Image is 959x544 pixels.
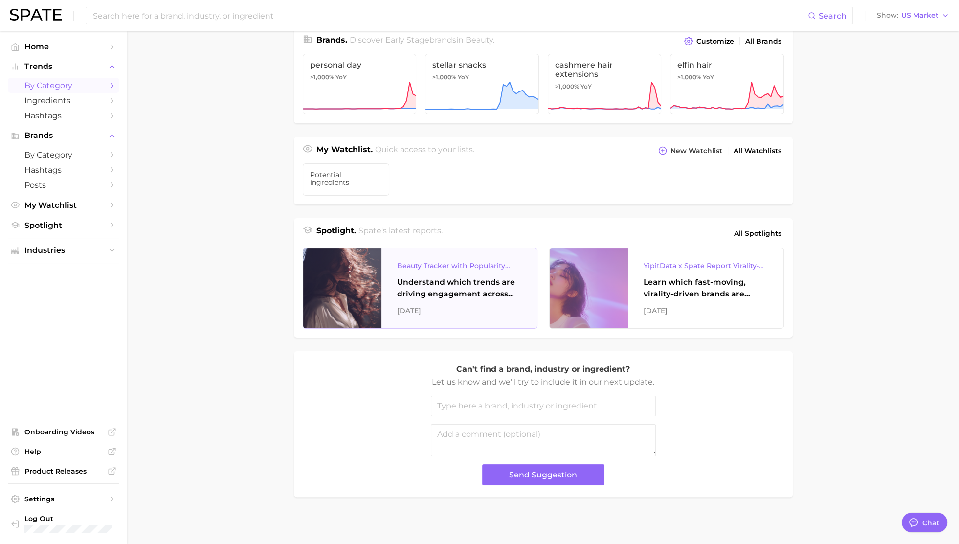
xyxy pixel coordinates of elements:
span: Trends [24,62,103,71]
span: Hashtags [24,111,103,120]
span: Product Releases [24,467,103,476]
a: Posts [8,178,119,193]
span: >1,000% [432,73,456,81]
button: Send Suggestion [482,464,604,485]
input: Search here for a brand, industry, or ingredient [92,7,808,24]
span: Show [877,13,898,18]
div: Learn which fast-moving, virality-driven brands are leading the pack, the risks of viral growth, ... [644,276,768,300]
a: All Spotlights [732,225,784,242]
a: All Watchlists [731,144,784,158]
button: Industries [8,243,119,258]
div: [DATE] [397,305,521,317]
input: Type here a brand, industry or ingredient [431,396,656,416]
a: Beauty Tracker with Popularity IndexUnderstand which trends are driving engagement across platfor... [303,248,537,329]
span: New Watchlist [670,147,722,155]
a: cashmere hair extensions>1,000% YoY [548,54,662,114]
span: >1,000% [555,83,579,90]
a: Hashtags [8,162,119,178]
a: YipitData x Spate Report Virality-Driven Brands Are Taking a Slice of the Beauty PieLearn which f... [549,248,784,329]
h1: My Watchlist. [316,144,373,158]
div: Understand which trends are driving engagement across platforms in the skin, hair, makeup, and fr... [397,276,521,300]
a: by Category [8,78,119,93]
span: YoY [703,73,714,81]
button: Brands [8,128,119,143]
button: ShowUS Market [874,9,952,22]
button: Customize [682,34,736,48]
span: All Watchlists [734,147,781,155]
a: My Watchlist [8,198,119,213]
button: Trends [8,59,119,74]
span: by Category [24,150,103,159]
span: Hashtags [24,165,103,175]
span: Search [819,11,847,21]
span: Spotlight [24,221,103,230]
span: YoY [458,73,469,81]
a: All Brands [743,35,784,48]
div: YipitData x Spate Report Virality-Driven Brands Are Taking a Slice of the Beauty Pie [644,260,768,272]
span: All Brands [745,37,781,45]
div: [DATE] [644,305,768,317]
div: Beauty Tracker with Popularity Index [397,260,521,272]
span: Potential Ingredients [310,171,382,186]
span: Discover Early Stage brands in . [350,35,494,45]
a: by Category [8,147,119,162]
p: Can't find a brand, industry or ingredient? [431,363,656,376]
a: Potential Ingredients [303,163,390,196]
span: US Market [901,13,938,18]
h1: Spotlight. [316,225,356,242]
a: Help [8,444,119,459]
button: New Watchlist [656,144,724,158]
span: Settings [24,495,103,503]
a: Product Releases [8,464,119,478]
span: Brands . [316,35,347,45]
a: personal day>1,000% YoY [303,54,417,114]
a: Home [8,39,119,54]
a: Log out. Currently logged in with e-mail hslocum@essentialingredients.com. [8,511,119,536]
a: Spotlight [8,218,119,233]
span: All Spotlights [734,227,781,239]
a: elfin hair>1,000% YoY [670,54,784,114]
p: Let us know and we’ll try to include it in our next update. [431,376,656,388]
a: Ingredients [8,93,119,108]
a: Settings [8,492,119,506]
span: personal day [310,60,409,69]
span: elfin hair [677,60,777,69]
span: Industries [24,246,103,255]
span: Brands [24,131,103,140]
span: stellar snacks [432,60,532,69]
a: stellar snacks>1,000% YoY [425,54,539,114]
span: by Category [24,81,103,90]
span: Ingredients [24,96,103,105]
span: Help [24,447,103,456]
span: beauty [466,35,493,45]
span: Onboarding Videos [24,428,103,436]
span: Home [24,42,103,51]
span: Log Out [24,514,148,523]
span: YoY [335,73,347,81]
h2: Quick access to your lists. [375,144,474,158]
span: >1,000% [677,73,701,81]
span: Posts [24,181,103,190]
span: My Watchlist [24,201,103,210]
span: YoY [580,83,592,91]
a: Hashtags [8,108,119,123]
span: cashmere hair extensions [555,60,654,79]
span: >1,000% [310,73,334,81]
a: Onboarding Videos [8,425,119,439]
img: SPATE [10,9,62,21]
span: Customize [696,37,734,45]
h2: Spate's latest reports. [358,225,443,242]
